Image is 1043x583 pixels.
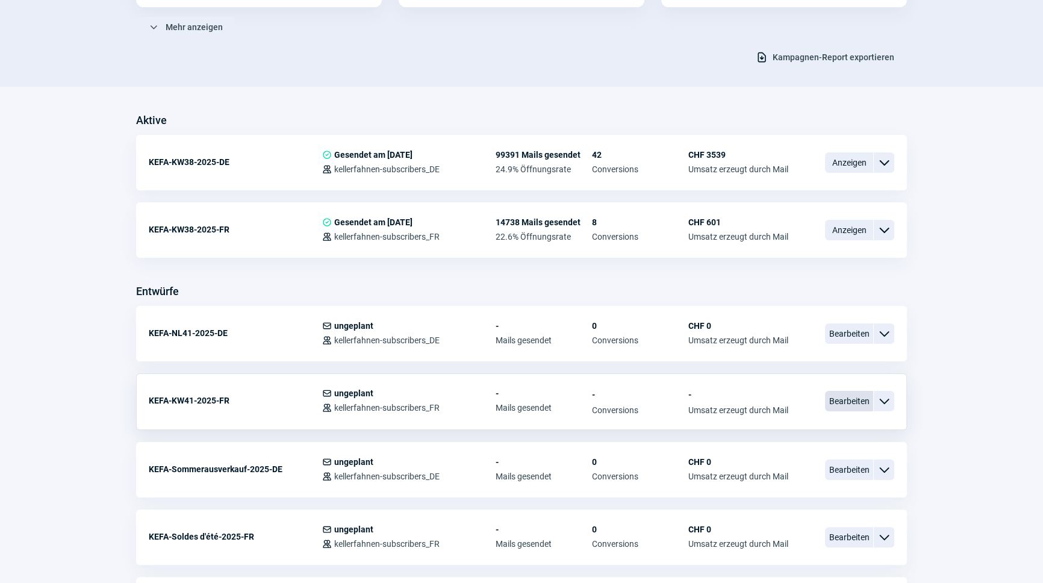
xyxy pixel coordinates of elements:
[592,164,688,174] span: Conversions
[334,164,440,174] span: kellerfahnen-subscribers_DE
[688,335,788,345] span: Umsatz erzeugt durch Mail
[592,217,688,227] span: 8
[149,150,322,174] div: KEFA-KW38-2025-DE
[688,232,788,242] span: Umsatz erzeugt durch Mail
[149,217,322,242] div: KEFA-KW38-2025-FR
[592,150,688,160] span: 42
[592,232,688,242] span: Conversions
[688,388,788,401] span: -
[149,457,322,481] div: KEFA-Sommerausverkauf-2025-DE
[334,217,413,227] span: Gesendet am [DATE]
[334,335,440,345] span: kellerfahnen-subscribers_DE
[688,150,788,160] span: CHF 3539
[592,457,688,467] span: 0
[334,457,373,467] span: ungeplant
[825,391,873,411] span: Bearbeiten
[334,539,440,549] span: kellerfahnen-subscribers_FR
[825,152,873,173] span: Anzeigen
[496,403,592,413] span: Mails gesendet
[334,232,440,242] span: kellerfahnen-subscribers_FR
[496,388,592,398] span: -
[334,472,440,481] span: kellerfahnen-subscribers_DE
[334,403,440,413] span: kellerfahnen-subscribers_FR
[592,525,688,534] span: 0
[496,164,592,174] span: 24.9% Öffnungsrate
[825,460,873,480] span: Bearbeiten
[496,472,592,481] span: Mails gesendet
[688,472,788,481] span: Umsatz erzeugt durch Mail
[334,388,373,398] span: ungeplant
[592,388,688,401] span: -
[496,457,592,467] span: -
[166,17,223,37] span: Mehr anzeigen
[136,17,235,37] button: Mehr anzeigen
[149,525,322,549] div: KEFA-Soldes d'été-2025-FR
[149,388,322,413] div: KEFA-KW41-2025-FR
[592,472,688,481] span: Conversions
[136,282,179,301] h3: Entwürfe
[496,217,592,227] span: 14738 Mails gesendet
[773,48,894,67] span: Kampagnen-Report exportieren
[688,217,788,227] span: CHF 601
[334,525,373,534] span: ungeplant
[334,150,413,160] span: Gesendet am [DATE]
[688,405,788,415] span: Umsatz erzeugt durch Mail
[592,321,688,331] span: 0
[334,321,373,331] span: ungeplant
[496,321,592,331] span: -
[825,220,873,240] span: Anzeigen
[825,527,873,547] span: Bearbeiten
[496,335,592,345] span: Mails gesendet
[825,323,873,344] span: Bearbeiten
[688,457,788,467] span: CHF 0
[743,47,907,67] button: Kampagnen-Report exportieren
[592,405,688,415] span: Conversions
[688,539,788,549] span: Umsatz erzeugt durch Mail
[496,525,592,534] span: -
[688,525,788,534] span: CHF 0
[688,321,788,331] span: CHF 0
[496,539,592,549] span: Mails gesendet
[496,232,592,242] span: 22.6% Öffnungsrate
[592,539,688,549] span: Conversions
[592,335,688,345] span: Conversions
[136,111,167,130] h3: Aktive
[496,150,592,160] span: 99391 Mails gesendet
[149,321,322,345] div: KEFA-NL41-2025-DE
[688,164,788,174] span: Umsatz erzeugt durch Mail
